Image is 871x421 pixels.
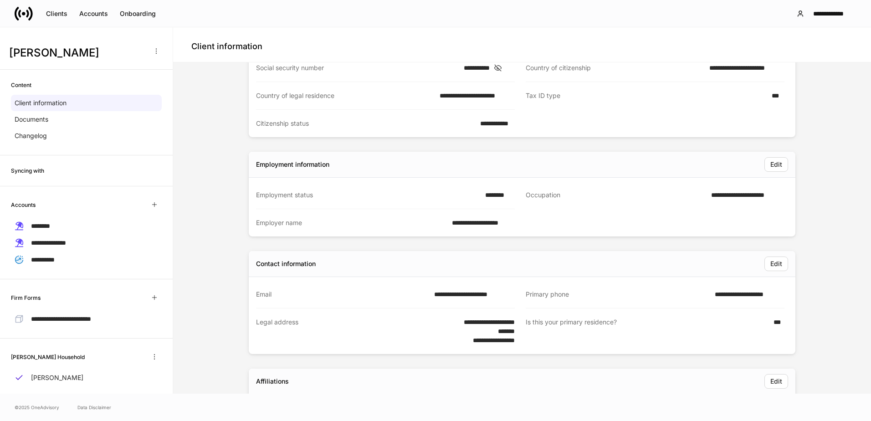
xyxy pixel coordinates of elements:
div: Affiliations [256,377,289,386]
h6: Accounts [11,200,36,209]
button: Edit [764,374,788,389]
div: Employer name [256,218,446,227]
p: Documents [15,115,48,124]
a: Client information [11,95,162,111]
button: Accounts [73,6,114,21]
p: Changelog [15,131,47,140]
a: [PERSON_NAME] [11,370,162,386]
div: Onboarding [120,9,156,18]
p: Client information [15,98,67,108]
h4: Client information [191,41,262,52]
div: Country of legal residence [256,91,434,100]
div: Occupation [526,190,706,200]
div: Tax ID type [526,91,766,101]
h6: Content [11,81,31,89]
div: Edit [770,160,782,169]
div: Accounts [79,9,108,18]
h6: Firm Forms [11,293,41,302]
div: Legal address [256,318,441,345]
p: [PERSON_NAME] [31,373,83,382]
h6: Syncing with [11,166,44,175]
div: Contact information [256,259,316,268]
button: Edit [764,157,788,172]
button: Onboarding [114,6,162,21]
a: Changelog [11,128,162,144]
div: Clients [46,9,67,18]
div: Citizenship status [256,119,475,128]
div: Country of citizenship [526,63,704,72]
div: Is this your primary residence? [526,318,768,345]
div: Edit [770,377,782,386]
a: Data Disclaimer [77,404,111,411]
h6: [PERSON_NAME] Household [11,353,85,361]
div: Email [256,290,429,299]
span: © 2025 OneAdvisory [15,404,59,411]
div: Primary phone [526,290,709,299]
a: Documents [11,111,162,128]
div: Employment information [256,160,329,169]
button: Edit [764,257,788,271]
div: Edit [770,259,782,268]
div: Social security number [256,63,458,72]
button: Clients [40,6,73,21]
h3: [PERSON_NAME] [9,46,145,60]
div: Employment status [256,190,480,200]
